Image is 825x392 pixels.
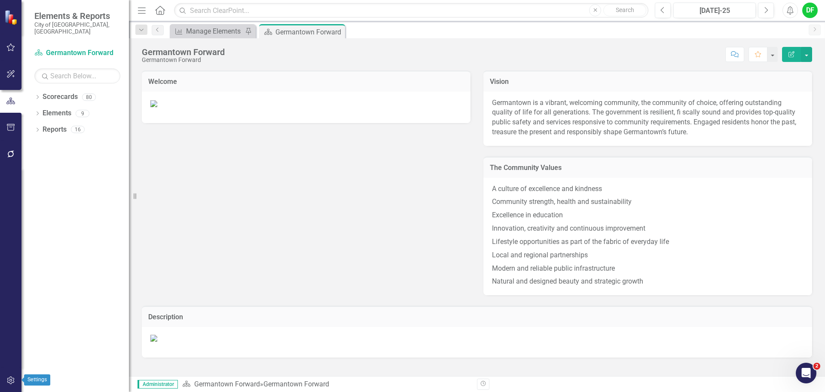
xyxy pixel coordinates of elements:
[82,93,96,101] div: 80
[490,164,806,172] h3: The Community Values
[142,47,225,57] div: Germantown Forward
[616,6,634,13] span: Search
[492,275,804,287] p: Natural and designed beauty and strategic growth
[148,313,806,321] h3: Description
[4,10,19,25] img: ClearPoint Strategy
[492,209,804,222] p: Excellence in education
[802,3,818,18] button: DF
[492,249,804,262] p: Local and regional partnerships
[148,78,464,86] h3: Welcome
[43,92,78,102] a: Scorecards
[172,26,243,37] a: Manage Elements
[676,6,753,16] div: [DATE]-25
[492,222,804,235] p: Innovation, creativity and continuous improvement
[492,195,804,209] p: Community strength, health and sustainability
[150,335,157,342] img: 198-077_GermantownForward2035_Layout_rev2%20(4)_Page_07.jpg
[263,380,329,388] div: Germantown Forward
[490,78,806,86] h3: Vision
[43,125,67,135] a: Reports
[137,380,178,389] span: Administrator
[24,374,50,386] div: Settings
[813,363,820,370] span: 2
[43,108,71,118] a: Elements
[76,110,89,117] div: 9
[492,262,804,275] p: Modern and reliable public infrastructure
[34,48,120,58] a: Germantown Forward
[492,184,804,196] p: A culture of excellence and kindness
[34,21,120,35] small: City of [GEOGRAPHIC_DATA], [GEOGRAPHIC_DATA]
[174,3,648,18] input: Search ClearPoint...
[71,126,85,133] div: 16
[603,4,646,16] button: Search
[796,363,816,383] iframe: Intercom live chat
[34,11,120,21] span: Elements & Reports
[186,26,243,37] div: Manage Elements
[194,380,260,388] a: Germantown Forward
[142,57,225,63] div: Germantown Forward
[492,235,804,249] p: Lifestyle opportunities as part of the fabric of everyday life
[34,68,120,83] input: Search Below...
[182,380,471,389] div: »
[275,27,343,37] div: Germantown Forward
[492,98,804,137] p: Germantown is a vibrant, welcoming community, the community of choice, offering outstanding quali...
[673,3,756,18] button: [DATE]-25
[150,100,157,107] img: 198-077_GermantownForward2035_Layout_rev2%20(4)_Page_01%20v2.jpg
